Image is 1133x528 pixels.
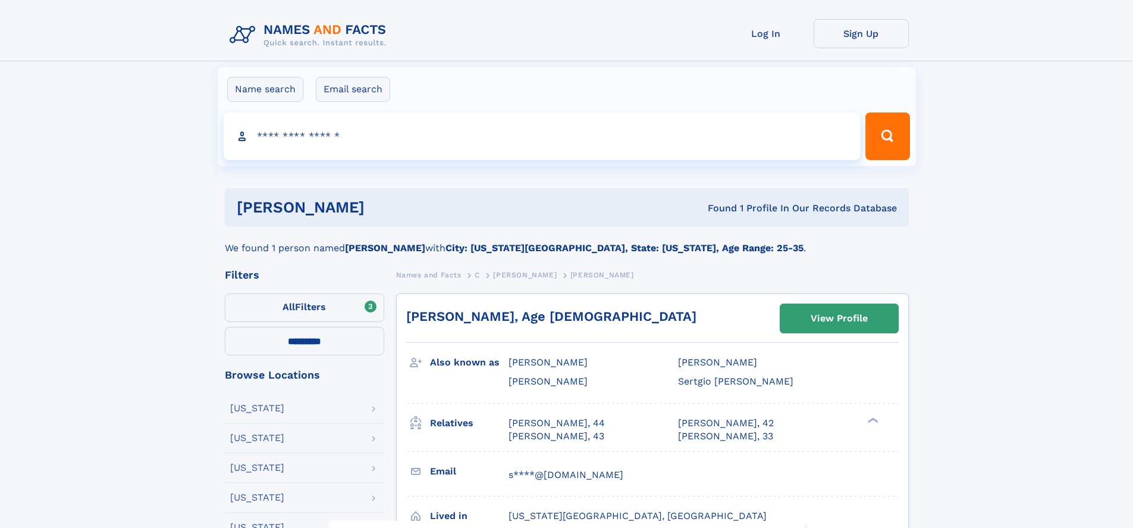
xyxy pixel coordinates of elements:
span: [PERSON_NAME] [509,376,588,387]
a: [PERSON_NAME], 43 [509,430,604,443]
div: Filters [225,270,384,280]
a: Names and Facts [396,267,462,282]
div: [US_STATE] [230,463,284,473]
div: We found 1 person named with . [225,227,909,255]
h3: Relatives [430,413,509,433]
span: Sertgio [PERSON_NAME] [678,376,793,387]
label: Email search [316,77,390,102]
div: View Profile [811,305,868,332]
span: All [283,301,295,313]
a: Sign Up [814,19,909,48]
div: [US_STATE] [230,433,284,443]
b: City: [US_STATE][GEOGRAPHIC_DATA], State: [US_STATE], Age Range: 25-35 [445,242,804,254]
a: [PERSON_NAME], 42 [678,417,774,430]
label: Filters [225,293,384,322]
h3: Also known as [430,352,509,373]
a: [PERSON_NAME] [493,267,557,282]
a: [PERSON_NAME], 44 [509,417,605,430]
div: Browse Locations [225,370,384,380]
div: Found 1 Profile In Our Records Database [536,202,897,215]
a: [PERSON_NAME], Age [DEMOGRAPHIC_DATA] [406,309,696,324]
span: [US_STATE][GEOGRAPHIC_DATA], [GEOGRAPHIC_DATA] [509,510,767,521]
b: [PERSON_NAME] [345,242,425,254]
h1: [PERSON_NAME] [237,200,536,215]
div: [US_STATE] [230,404,284,413]
label: Name search [227,77,303,102]
a: [PERSON_NAME], 33 [678,430,773,443]
a: Log In [718,19,814,48]
h3: Email [430,461,509,482]
span: [PERSON_NAME] [570,271,634,279]
div: ❯ [865,416,879,424]
div: [US_STATE] [230,493,284,502]
span: [PERSON_NAME] [509,357,588,368]
span: C [475,271,480,279]
a: C [475,267,480,282]
span: [PERSON_NAME] [678,357,757,368]
h3: Lived in [430,506,509,526]
button: Search Button [865,113,909,160]
span: [PERSON_NAME] [493,271,557,279]
input: search input [224,113,861,160]
a: View Profile [780,304,898,333]
img: Logo Names and Facts [225,19,396,51]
